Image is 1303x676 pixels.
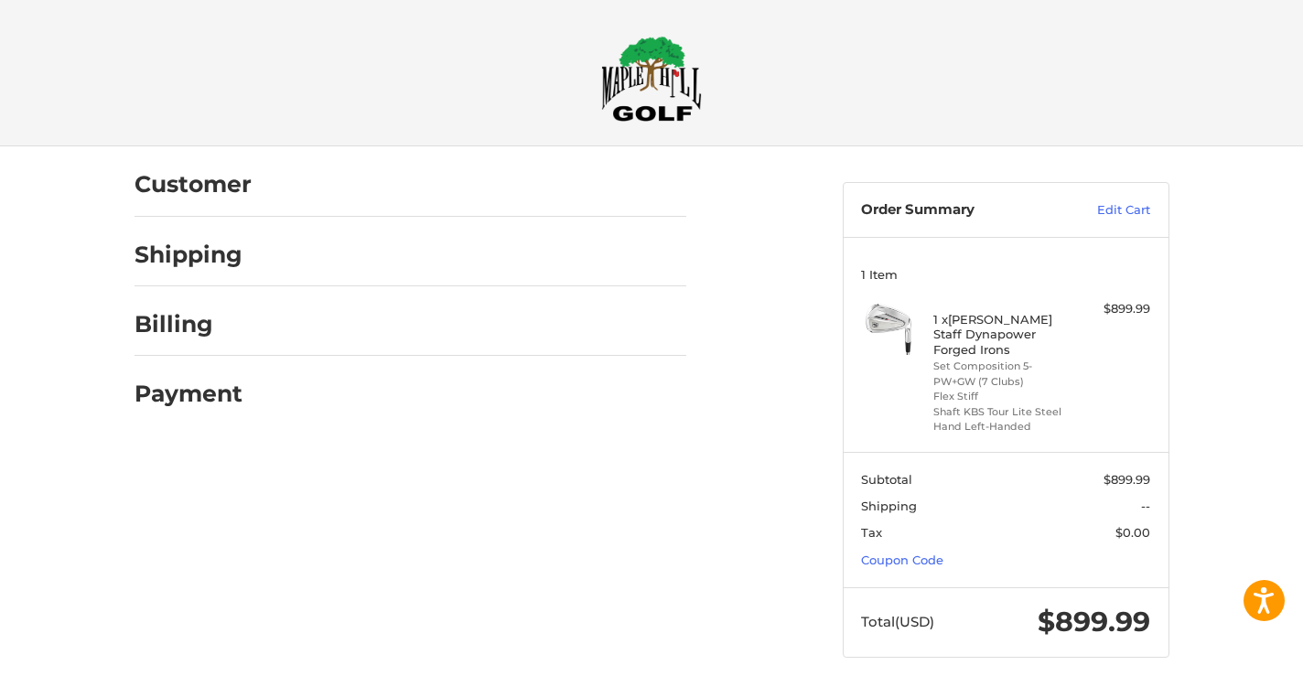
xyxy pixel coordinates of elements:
li: Set Composition 5-PW+GW (7 Clubs) [933,359,1073,389]
span: -- [1141,499,1150,513]
h2: Billing [135,310,242,338]
span: Shipping [861,499,917,513]
h4: 1 x [PERSON_NAME] Staff Dynapower Forged Irons [933,312,1073,357]
span: Subtotal [861,472,912,487]
span: $0.00 [1115,525,1150,540]
li: Shaft KBS Tour Lite Steel [933,404,1073,420]
h2: Payment [135,380,242,408]
h3: Order Summary [861,201,1058,220]
span: $899.99 [1038,605,1150,638]
h3: 1 Item [861,267,1150,282]
span: Total (USD) [861,613,934,630]
img: Maple Hill Golf [601,36,702,122]
div: $899.99 [1078,300,1150,318]
span: Tax [861,525,882,540]
li: Flex Stiff [933,389,1073,404]
iframe: Google Customer Reviews [1152,627,1303,676]
a: Coupon Code [861,553,943,567]
span: $899.99 [1104,472,1150,487]
li: Hand Left-Handed [933,419,1073,435]
a: Edit Cart [1058,201,1150,220]
h2: Shipping [135,241,242,269]
h2: Customer [135,170,252,199]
